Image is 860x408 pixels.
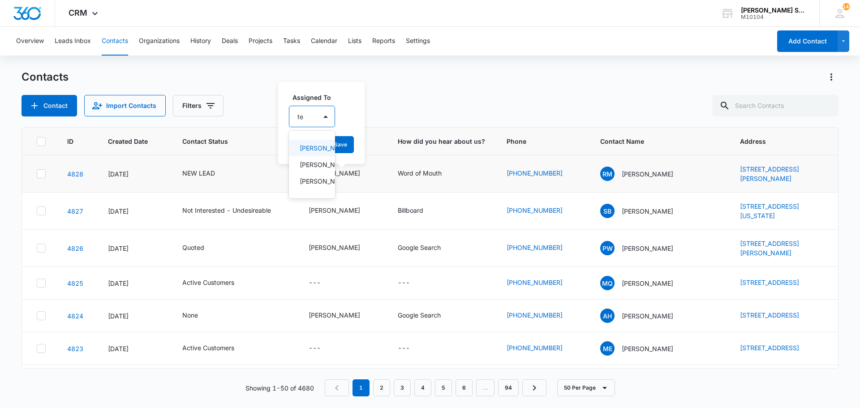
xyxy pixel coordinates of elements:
span: AH [600,309,615,323]
div: Contact Name - Sarah Bookout - Select to Edit Field [600,204,689,218]
span: 141 [843,3,850,10]
div: Contact Status - NEW LEAD - Select to Edit Field [182,168,231,179]
p: [PERSON_NAME] [622,244,673,253]
div: Contact Name - Ryan Monaghan - Select to Edit Field [600,167,689,181]
div: Billboard [398,206,423,215]
div: Phone - 6825609609 - Select to Edit Field [507,343,579,354]
a: Next Page [522,379,546,396]
span: Contact Name [600,137,705,146]
div: [PERSON_NAME] [309,206,360,215]
div: [DATE] [108,169,161,179]
div: How did you hear about us? - Word of Mouth - Select to Edit Field [398,168,458,179]
a: [PHONE_NUMBER] [507,243,563,252]
span: RM [600,167,615,181]
div: Address - 14 Willowstone, Mansfield, TX, 76063 - Select to Edit Field [740,343,815,354]
a: Navigate to contact details page for Ryan Monaghan [67,170,83,178]
a: Page 6 [456,379,473,396]
label: Assigned To [292,93,339,102]
p: [PERSON_NAME] [300,143,322,153]
span: CRM [69,8,87,17]
input: Search Contacts [712,95,838,116]
a: Page 94 [498,379,519,396]
div: [PERSON_NAME] [309,243,360,252]
button: Reports [372,27,395,56]
a: [PHONE_NUMBER] [507,310,563,320]
div: --- [398,343,410,354]
div: [DATE] [108,344,161,353]
a: [STREET_ADDRESS][US_STATE] [740,202,799,219]
a: Navigate to contact details page for Marah Elhidawi [67,345,83,352]
div: Address - 4350 South Hualapai Way Unit 1, Las Vegas, Nevada, 89030 - Select to Edit Field [740,202,824,220]
button: Organizations [139,27,180,56]
div: How did you hear about us? - Google Search - Select to Edit Field [398,243,457,253]
div: Google Search [398,243,441,252]
div: How did you hear about us? - Google Search - Select to Edit Field [398,310,457,321]
p: [PERSON_NAME] [622,169,673,179]
div: [DATE] [108,311,161,321]
p: Showing 1-50 of 4680 [245,383,314,393]
div: How did you hear about us? - Billboard - Select to Edit Field [398,206,439,216]
div: --- [398,278,410,288]
div: Assigned To - Brian Johnston - Select to Edit Field [309,310,376,321]
a: [STREET_ADDRESS][PERSON_NAME] [740,165,799,182]
div: Contact Status - Active Customers - Select to Edit Field [182,278,250,288]
div: notifications count [843,3,850,10]
button: History [190,27,211,56]
div: Phone - 2193153086 - Select to Edit Field [507,310,579,321]
button: 50 Per Page [557,379,615,396]
div: Quoted [182,243,204,252]
div: Google Search [398,310,441,320]
div: Assigned To - Ted DiMayo - Select to Edit Field [309,243,376,253]
button: Calendar [311,27,337,56]
a: [PHONE_NUMBER] [507,278,563,287]
p: [PERSON_NAME] [622,311,673,321]
a: Page 4 [414,379,431,396]
button: Filters [173,95,224,116]
button: Add Contact [777,30,838,52]
h1: Contacts [21,70,69,84]
a: [STREET_ADDRESS] [740,311,799,319]
div: [DATE] [108,206,161,216]
div: None [182,310,198,320]
p: [PERSON_NAME] [622,206,673,216]
button: Import Contacts [84,95,166,116]
div: Contact Name - Mike Quigley - Select to Edit Field [600,276,689,290]
a: Navigate to contact details page for Amy Hegeduis [67,312,83,320]
div: NEW LEAD [182,168,215,178]
div: Address - 14449 147th, Lockport, IL, 60491 - Select to Edit Field [740,278,815,288]
a: Page 2 [373,379,390,396]
span: ME [600,341,615,356]
div: account id [741,14,806,20]
div: [PERSON_NAME] [309,310,360,320]
span: MQ [600,276,615,290]
div: Phone - 8179954323 - Select to Edit Field [507,243,579,253]
div: Contact Status - Not Interested - Undesireable - Select to Edit Field [182,206,287,216]
span: Contact Status [182,137,274,146]
em: 1 [353,379,370,396]
a: [STREET_ADDRESS] [740,279,799,286]
div: Contact Status - Active Customers - Select to Edit Field [182,343,250,354]
button: Overview [16,27,44,56]
a: [STREET_ADDRESS][PERSON_NAME] [740,240,799,257]
a: [STREET_ADDRESS] [740,344,799,352]
span: Address [740,137,811,146]
div: Contact Name - Paul Ward - Select to Edit Field [600,241,689,255]
div: Address - 7116 w 132nd Ave, Cedar lake, IN, 46303 - Select to Edit Field [740,310,815,321]
div: [DATE] [108,244,161,253]
div: Active Customers [182,278,234,287]
span: Phone [507,137,566,146]
button: Projects [249,27,272,56]
button: Actions [824,70,838,84]
div: --- [309,278,321,288]
div: Active Customers [182,343,234,352]
nav: Pagination [325,379,546,396]
p: [PERSON_NAME] [622,344,673,353]
div: Contact Name - Marah Elhidawi - Select to Edit Field [600,341,689,356]
div: Phone - 7722844048 - Select to Edit Field [507,206,579,216]
a: Page 3 [394,379,411,396]
button: Settings [406,27,430,56]
div: How did you hear about us? - - Select to Edit Field [398,278,426,288]
a: Page 5 [435,379,452,396]
a: Navigate to contact details page for Sarah Bookout [67,207,83,215]
p: [PERSON_NAME] [622,279,673,288]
